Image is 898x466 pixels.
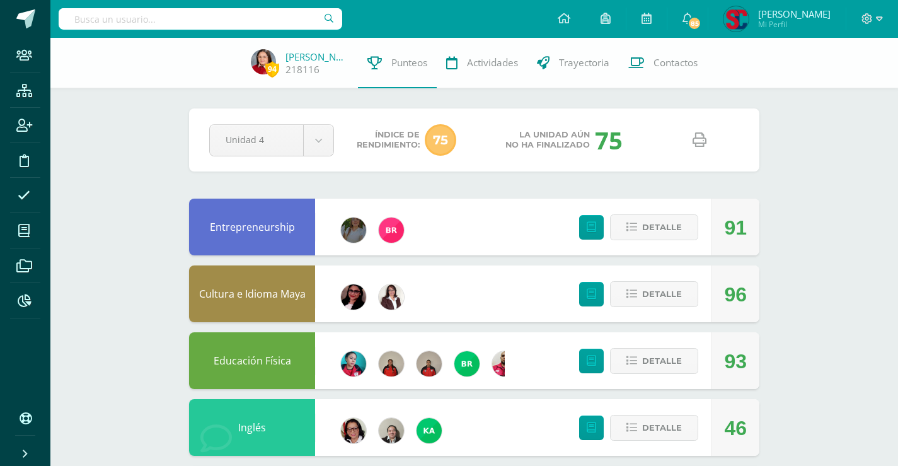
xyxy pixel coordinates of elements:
button: Detalle [610,348,698,374]
a: Trayectoria [527,38,619,88]
a: Entrepreneurship [210,220,295,234]
button: Detalle [610,415,698,441]
img: 2ca4f91e2a017358137dd701126cf722.png [341,418,366,443]
a: Contactos [619,38,707,88]
span: Índice de Rendimiento: [357,130,420,150]
img: fdc339628fa4f38455708ea1af2929a7.png [379,218,404,243]
div: Cultura e Idioma Maya [189,265,315,322]
span: Detalle [642,349,682,373]
img: d4deafe5159184ad8cadd3f58d7b9740.png [379,351,404,376]
img: db868cb9cc9438b4167fa9a6e90e350f.png [379,284,404,310]
img: 720c24124c15ba549e3e394e132c7bff.png [492,351,517,376]
img: 139d064777fbe6bf61491abfdba402ef.png [417,351,442,376]
span: Detalle [642,283,682,306]
a: Punteos [358,38,437,88]
a: 218116 [285,63,319,76]
span: 75 [425,124,456,156]
img: 4042270918fd6b5921d0ca12ded71c97.png [341,351,366,376]
img: a64c3460752fcf2c5e8663a69b02fa63.png [417,418,442,443]
span: 85 [688,16,701,30]
img: 26b5407555be4a9decb46f7f69f839ae.png [723,6,749,32]
img: 1c3ed0363f92f1cd3aaa9c6dc44d1b5b.png [341,284,366,310]
span: Contactos [653,56,698,69]
button: Detalle [610,281,698,307]
a: Educación Física [214,354,291,368]
img: 7976fc47626adfddeb45c36bac81a772.png [454,351,480,376]
div: 91 [724,199,747,256]
input: Busca un usuario... [59,8,342,30]
span: 94 [265,61,279,77]
span: Detalle [642,216,682,239]
span: Mi Perfil [758,19,831,30]
span: Actividades [467,56,518,69]
span: Trayectoria [559,56,609,69]
span: [PERSON_NAME] [758,8,831,20]
a: Actividades [437,38,527,88]
div: 93 [724,333,747,390]
div: Inglés [189,399,315,456]
img: 076b3c132f3fc5005cda963becdc2081.png [341,218,366,243]
span: La unidad aún no ha finalizado [505,130,590,150]
a: Unidad 4 [210,125,333,156]
a: Cultura e Idioma Maya [199,287,306,301]
span: Detalle [642,416,682,440]
div: Educación Física [189,332,315,389]
button: Detalle [610,214,698,240]
div: 96 [724,266,747,323]
div: 75 [595,124,623,156]
span: Unidad 4 [226,125,287,154]
a: Inglés [238,421,266,434]
span: Punteos [391,56,427,69]
div: 46 [724,400,747,457]
img: 525b25e562e1b2fd5211d281b33393db.png [379,418,404,443]
img: 8fdd18360f45d141260519fbaea066b2.png [251,49,276,74]
a: [PERSON_NAME] [285,50,348,63]
div: Entrepreneurship [189,199,315,255]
